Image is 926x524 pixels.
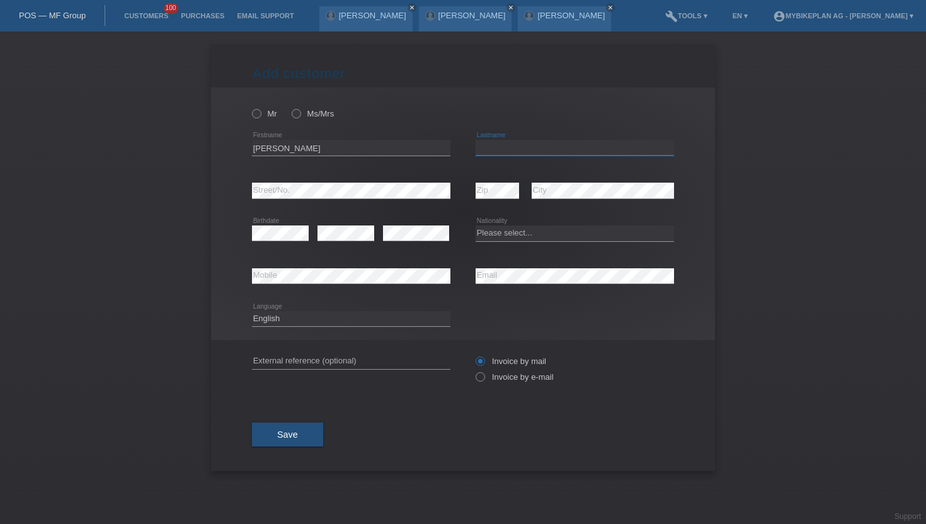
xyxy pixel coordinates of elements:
a: Support [895,512,921,521]
a: Email Support [231,12,300,20]
i: build [665,10,678,23]
a: close [606,3,615,12]
i: account_circle [773,10,786,23]
a: account_circleMybikeplan AG - [PERSON_NAME] ▾ [767,12,920,20]
span: 100 [164,3,179,14]
a: buildTools ▾ [659,12,714,20]
a: Purchases [174,12,231,20]
input: Ms/Mrs [292,109,300,117]
input: Mr [252,109,260,117]
a: [PERSON_NAME] [537,11,605,20]
h1: Add customer [252,65,674,81]
label: Ms/Mrs [292,109,334,118]
i: close [607,4,614,11]
a: EN ▾ [726,12,754,20]
span: Save [277,430,298,440]
a: POS — MF Group [19,11,86,20]
a: [PERSON_NAME] [339,11,406,20]
button: Save [252,423,323,447]
input: Invoice by mail [476,356,484,372]
a: close [506,3,515,12]
i: close [409,4,415,11]
label: Invoice by mail [476,356,546,366]
i: close [508,4,514,11]
label: Invoice by e-mail [476,372,554,382]
input: Invoice by e-mail [476,372,484,388]
a: [PERSON_NAME] [438,11,506,20]
label: Mr [252,109,277,118]
a: close [408,3,416,12]
a: Customers [118,12,174,20]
